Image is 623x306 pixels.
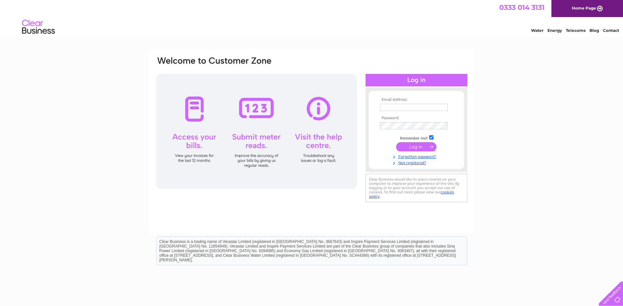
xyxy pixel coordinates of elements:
a: 0333 014 3131 [499,3,545,11]
a: Forgotten password? [380,153,455,159]
th: Password: [378,116,455,120]
td: Remember me? [378,134,455,141]
a: Blog [590,28,599,33]
a: Energy [547,28,562,33]
a: cookies policy [369,190,454,199]
a: Contact [603,28,619,33]
a: Not registered? [380,159,455,165]
img: logo.png [22,17,55,37]
div: Clear Business is a trading name of Verastar Limited (registered in [GEOGRAPHIC_DATA] No. 3667643... [157,4,467,32]
a: Water [531,28,544,33]
div: Clear Business would like to place cookies on your computer to improve your experience of the sit... [366,174,467,202]
input: Submit [396,142,436,151]
a: Telecoms [566,28,586,33]
th: Email Address: [378,98,455,102]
